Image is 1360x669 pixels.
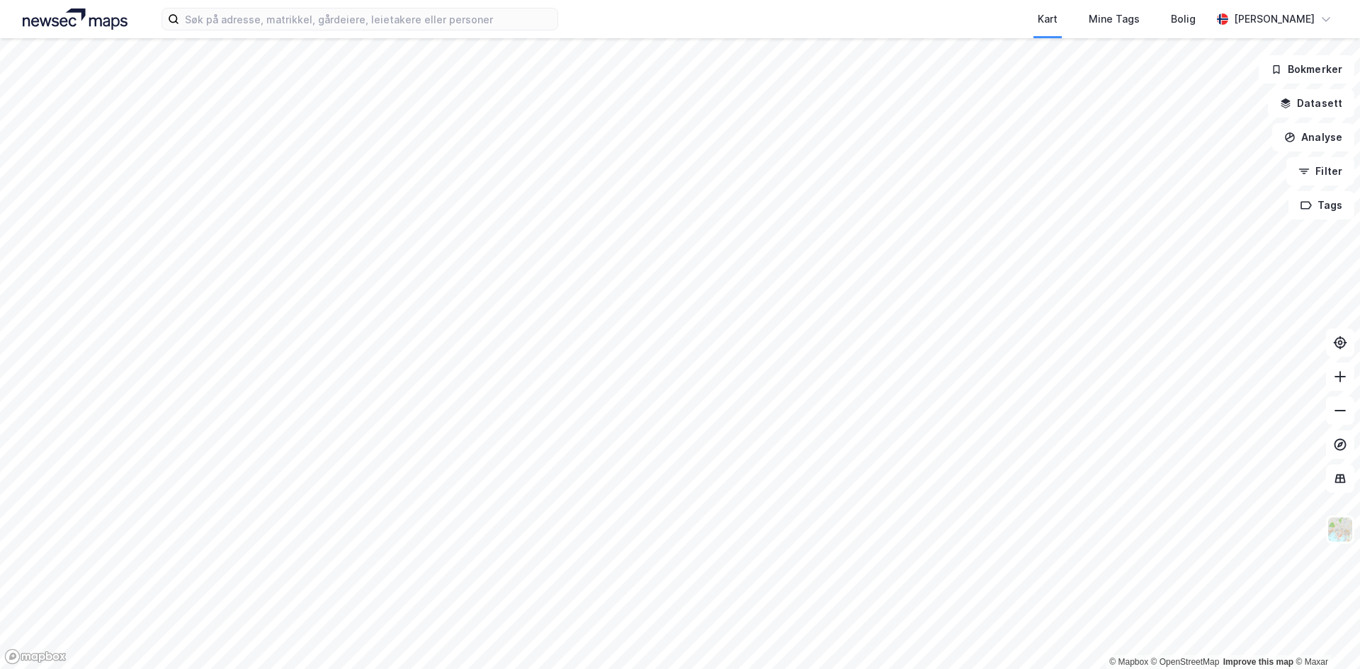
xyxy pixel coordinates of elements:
a: Improve this map [1223,657,1293,667]
div: Kart [1038,11,1058,28]
img: Z [1327,516,1354,543]
div: Bolig [1171,11,1196,28]
a: OpenStreetMap [1151,657,1220,667]
iframe: Chat Widget [1289,601,1360,669]
button: Analyse [1272,123,1354,151]
button: Bokmerker [1259,55,1354,84]
button: Datasett [1268,89,1354,118]
div: Mine Tags [1089,11,1140,28]
a: Mapbox [1109,657,1148,667]
input: Søk på adresse, matrikkel, gårdeiere, leietakere eller personer [179,8,557,30]
div: [PERSON_NAME] [1234,11,1315,28]
button: Filter [1286,157,1354,185]
img: logo.a4113a55bc3d86da70a041830d287a7e.svg [23,8,127,30]
button: Tags [1288,191,1354,219]
div: Kontrollprogram for chat [1289,601,1360,669]
a: Mapbox homepage [4,648,67,665]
